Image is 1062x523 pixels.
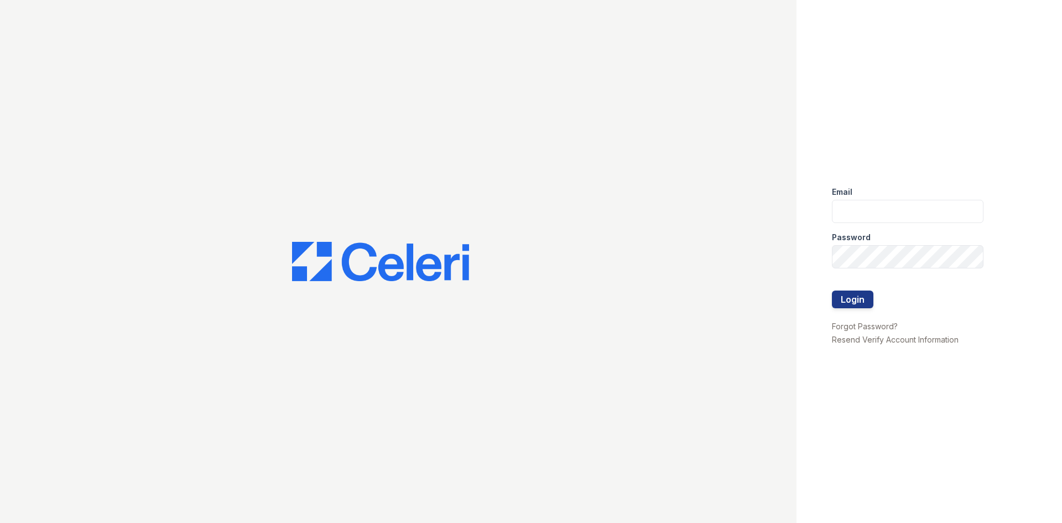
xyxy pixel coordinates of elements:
[832,232,871,243] label: Password
[832,322,898,331] a: Forgot Password?
[832,187,852,198] label: Email
[832,335,959,344] a: Resend Verify Account Information
[292,242,469,282] img: CE_Logo_Blue-a8612792a0a2168367f1c8372b55b34899dd931a85d93a1a3d3e32e68fde9ad4.png
[832,291,873,308] button: Login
